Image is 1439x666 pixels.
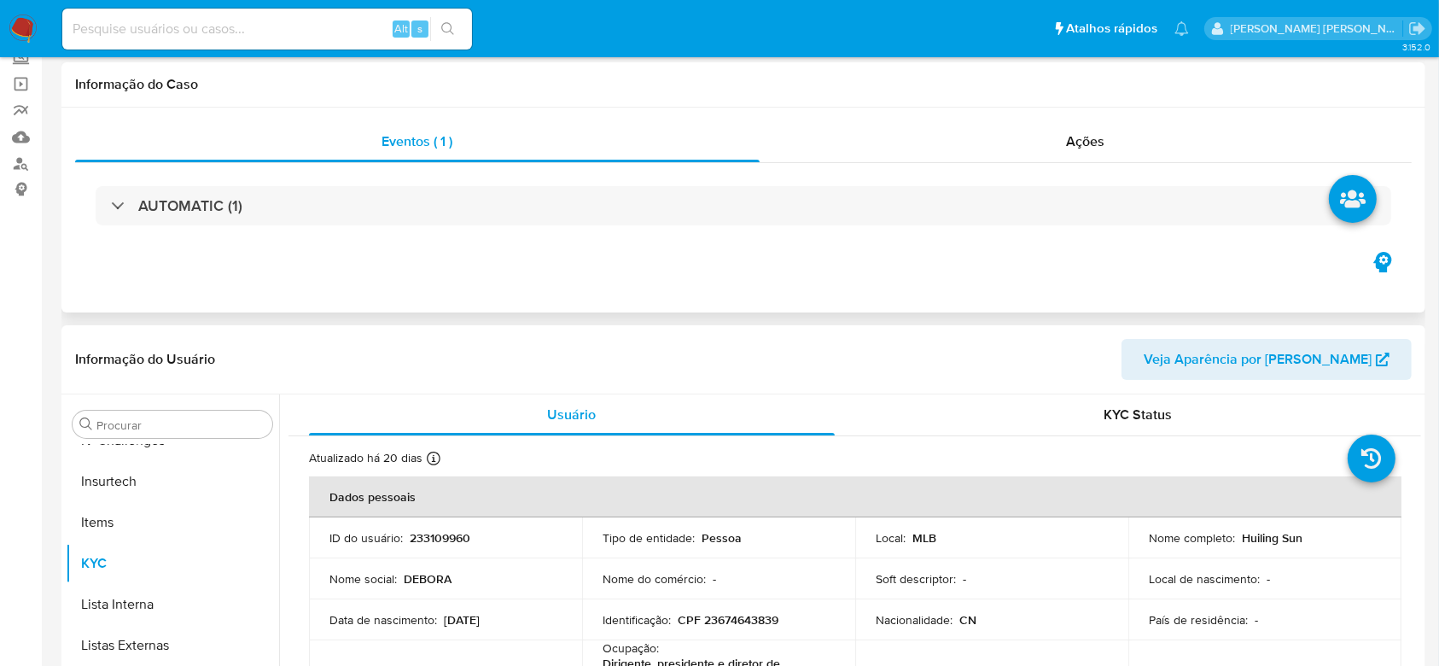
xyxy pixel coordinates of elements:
p: Identificação : [603,612,671,628]
input: Procurar [96,418,265,433]
p: Local : [876,530,906,546]
p: ID do usuário : [329,530,403,546]
p: DEBORA [404,571,452,587]
p: Nacionalidade : [876,612,953,628]
p: MLB [912,530,936,546]
span: Ações [1067,131,1105,151]
p: Soft descriptor : [876,571,956,587]
button: Items [66,502,279,543]
p: 233109960 [410,530,470,546]
span: Veja Aparência por [PERSON_NAME] [1144,339,1372,380]
button: search-icon [430,17,465,41]
button: Lista Interna [66,584,279,625]
span: Eventos ( 1 ) [382,131,453,151]
p: Huiling Sun [1242,530,1302,546]
p: CN [959,612,976,628]
span: Atalhos rápidos [1066,20,1157,38]
p: - [1267,571,1270,587]
button: Procurar [79,418,93,431]
p: - [1255,612,1258,628]
button: KYC [66,543,279,584]
span: 3.152.0 [1402,40,1430,54]
p: CPF 23674643839 [678,612,778,628]
a: Notificações [1174,21,1189,36]
input: Pesquise usuários ou casos... [62,18,472,40]
p: Nome completo : [1149,530,1235,546]
p: Atualizado há 20 dias [309,450,422,466]
p: País de residência : [1149,612,1248,628]
span: KYC Status [1104,405,1172,424]
span: s [417,20,422,37]
p: - [963,571,966,587]
p: Ocupação : [603,640,659,656]
p: Data de nascimento : [329,612,437,628]
a: Sair [1408,20,1426,38]
p: - [713,571,716,587]
p: Nome do comércio : [603,571,706,587]
th: Dados pessoais [309,476,1401,517]
h1: Informação do Caso [75,76,1412,93]
h3: AUTOMATIC (1) [138,196,242,215]
span: Usuário [547,405,596,424]
p: lucas.santiago@mercadolivre.com [1231,20,1403,37]
p: Local de nascimento : [1149,571,1260,587]
p: [DATE] [444,612,480,628]
h1: Informação do Usuário [75,351,215,368]
button: Insurtech [66,461,279,502]
p: Nome social : [329,571,397,587]
span: Alt [394,20,408,37]
div: AUTOMATIC (1) [96,186,1391,225]
button: Veja Aparência por [PERSON_NAME] [1121,339,1412,380]
button: Listas Externas [66,625,279,666]
p: Tipo de entidade : [603,530,695,546]
p: Pessoa [702,530,742,546]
